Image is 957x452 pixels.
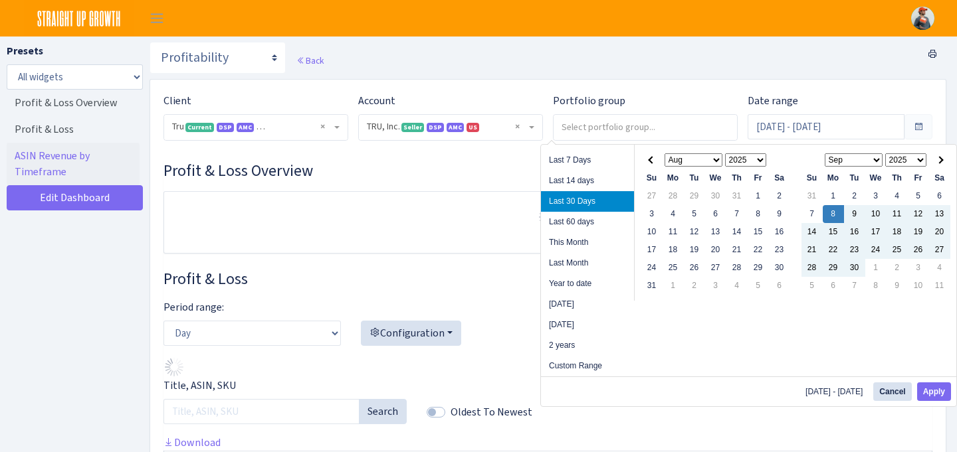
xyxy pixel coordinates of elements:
[259,123,324,131] span: SUG AI Assistant
[748,187,769,205] td: 1
[663,277,684,295] td: 1
[823,259,844,277] td: 29
[427,123,444,132] span: DSP
[641,259,663,277] td: 24
[805,388,868,396] span: [DATE] - [DATE]
[163,435,221,449] a: Download
[361,321,461,346] button: Configuration
[451,404,532,420] label: Oldest To Newest
[929,259,950,277] td: 4
[7,143,140,185] a: ASIN Revenue by Timeframe
[684,259,705,277] td: 26
[908,241,929,259] td: 26
[185,123,214,132] span: Current
[726,241,748,259] td: 21
[641,223,663,241] td: 10
[911,7,934,30] img: jack
[769,205,790,223] td: 9
[887,187,908,205] td: 4
[887,205,908,223] td: 11
[929,169,950,187] th: Sa
[684,205,705,223] td: 5
[908,205,929,223] td: 12
[823,241,844,259] td: 22
[911,7,934,30] a: j
[823,187,844,205] td: 1
[684,187,705,205] td: 29
[358,93,395,109] label: Account
[163,378,236,394] label: Title, ASIN, SKU
[164,115,348,140] span: Tru <span class="badge badge-success">Current</span><span class="badge badge-primary">DSP</span><...
[684,223,705,241] td: 12
[641,169,663,187] th: Su
[7,185,143,210] a: Edit Dashboard
[641,187,663,205] td: 27
[541,150,634,171] li: Last 7 Days
[769,259,790,277] td: 30
[844,169,865,187] th: Tu
[7,90,140,116] a: Profit & Loss Overview
[726,169,748,187] th: Th
[140,7,173,29] button: Toggle navigation
[163,269,932,289] h3: Widget #28
[467,123,479,132] span: US
[865,223,887,241] td: 17
[844,187,865,205] td: 2
[359,399,407,424] button: Search
[929,223,950,241] td: 20
[237,123,254,132] span: Amazon Marketing Cloud
[865,241,887,259] td: 24
[684,169,705,187] th: Tu
[401,123,424,132] span: Seller
[908,169,929,187] th: Fr
[801,169,823,187] th: Su
[748,205,769,223] td: 8
[705,205,726,223] td: 6
[359,115,542,140] span: TRU, Inc. <span class="badge badge-success">Seller</span><span class="badge badge-primary">DSP</s...
[541,356,634,376] li: Custom Range
[823,277,844,295] td: 6
[748,259,769,277] td: 29
[663,241,684,259] td: 18
[801,187,823,205] td: 31
[163,299,224,315] label: Period range:
[823,169,844,187] th: Mo
[748,93,798,109] label: Date range
[541,171,634,191] li: Last 14 days
[554,115,737,139] input: Select portfolio group...
[844,223,865,241] td: 16
[748,241,769,259] td: 22
[929,187,950,205] td: 6
[705,223,726,241] td: 13
[705,277,726,295] td: 3
[726,223,748,241] td: 14
[801,205,823,223] td: 7
[541,335,634,356] li: 2 years
[748,223,769,241] td: 15
[705,169,726,187] th: We
[320,120,325,133] span: Remove all items
[801,259,823,277] td: 28
[447,123,464,132] span: Amazon Marketing Cloud
[541,315,634,335] li: [DATE]
[873,382,911,401] button: Cancel
[217,123,234,132] span: DSP
[801,241,823,259] td: 21
[865,187,887,205] td: 3
[769,223,790,241] td: 16
[163,399,360,424] input: Title, ASIN, SKU
[641,205,663,223] td: 3
[684,277,705,295] td: 2
[844,241,865,259] td: 23
[769,169,790,187] th: Sa
[257,123,326,132] span: Ask [PERSON_NAME]
[887,259,908,277] td: 2
[163,356,185,378] img: Preloader
[515,120,520,133] span: Remove all items
[929,277,950,295] td: 11
[865,259,887,277] td: 1
[748,277,769,295] td: 5
[663,187,684,205] td: 28
[541,191,634,212] li: Last 30 Days
[865,169,887,187] th: We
